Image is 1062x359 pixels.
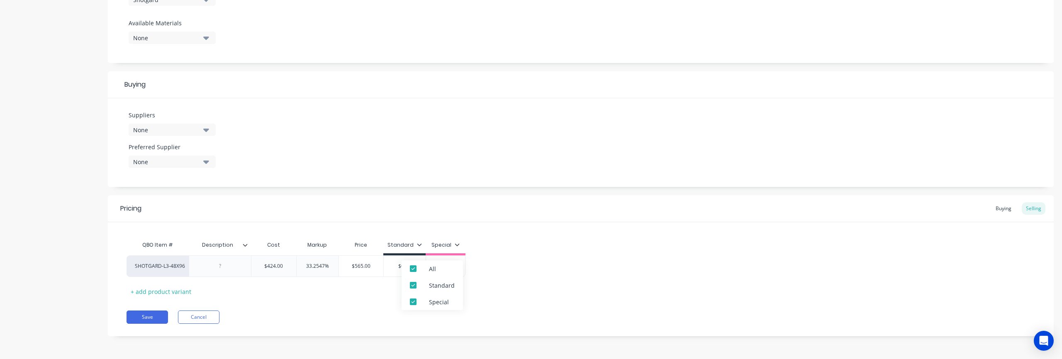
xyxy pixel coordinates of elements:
[339,237,384,253] div: Price
[127,255,465,277] div: SHOTGARD-L3-48X96$424.0033.2547%$565.00$0.00$0.00
[129,143,216,151] label: Preferred Supplier
[1022,202,1045,215] div: Selling
[129,111,216,119] label: Suppliers
[129,155,216,168] button: None
[384,256,426,277] div: $0.00
[133,126,200,134] div: None
[429,298,449,306] div: Special
[297,256,339,277] div: 33.2547%
[189,237,251,253] div: Description
[387,241,422,249] div: Standard
[296,237,339,253] div: Markup
[127,285,195,298] div: + add product variant
[120,204,141,213] div: Pricing
[135,262,180,270] div: SHOTGARD-L3-48X96
[133,158,200,166] div: None
[991,202,1016,215] div: Buying
[189,235,246,255] div: Description
[127,237,189,253] div: QBO Item #
[425,256,466,277] div: $0.00
[133,34,200,42] div: None
[1034,331,1054,351] div: Open Intercom Messenger
[251,237,296,253] div: Cost
[127,310,168,324] button: Save
[429,281,455,290] div: Standard
[429,264,436,273] div: All
[129,124,216,136] button: None
[108,71,1054,98] div: Buying
[178,310,219,324] button: Cancel
[129,32,216,44] button: None
[431,241,460,249] div: Special
[339,256,384,277] div: $565.00
[251,256,296,277] div: $424.00
[129,19,216,27] label: Available Materials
